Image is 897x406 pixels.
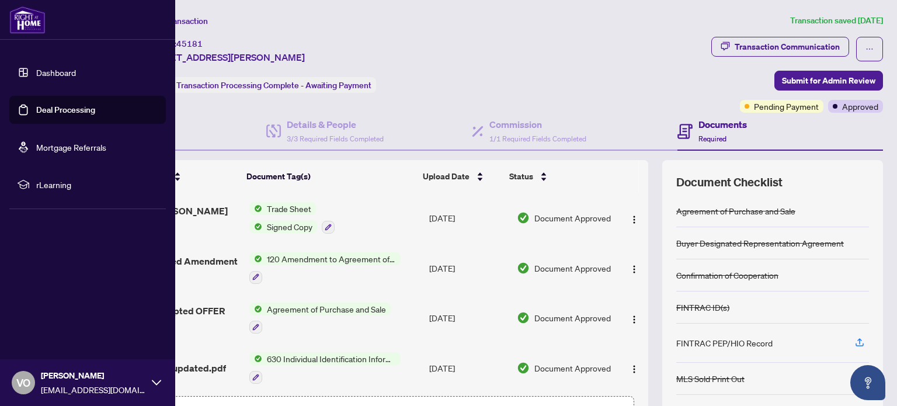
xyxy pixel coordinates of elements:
div: Status: [145,77,376,93]
img: Status Icon [249,252,262,265]
span: rLearning [36,178,158,191]
img: Logo [630,215,639,224]
button: Status Icon630 Individual Identification Information Record [249,352,401,384]
img: Status Icon [249,220,262,233]
div: MLS Sold Print Out [676,372,745,385]
span: Status [509,170,533,183]
th: Upload Date [418,160,505,193]
img: Document Status [517,311,530,324]
article: Transaction saved [DATE] [790,14,883,27]
button: Status Icon120 Amendment to Agreement of Purchase and Sale [249,252,401,284]
td: [DATE] [425,243,512,293]
div: Agreement of Purchase and Sale [676,204,795,217]
img: logo [9,6,46,34]
div: FINTRAC PEP/HIO Record [676,336,773,349]
th: Document Tag(s) [242,160,419,193]
a: Deal Processing [36,105,95,115]
span: Signed Copy [262,220,317,233]
span: Approved [842,100,878,113]
button: Logo [625,259,644,277]
span: 4005-70 [PERSON_NAME] Signed TS.pdf [112,204,239,232]
span: Document Approved [534,311,611,324]
span: Document Approved [534,211,611,224]
span: Transaction Processing Complete - Awaiting Payment [176,80,371,91]
th: Status [505,160,609,193]
h4: Commission [489,117,586,131]
button: Logo [625,359,644,377]
span: 1/1 Required Fields Completed [489,134,586,143]
button: Status IconAgreement of Purchase and Sale [249,303,391,334]
span: Pending Payment [754,100,819,113]
span: View Transaction [145,16,208,26]
button: Status IconTrade SheetStatus IconSigned Copy [249,202,335,234]
div: Transaction Communication [735,37,840,56]
img: Status Icon [249,352,262,365]
h4: Documents [698,117,747,131]
span: ellipsis [865,45,874,53]
button: Transaction Communication [711,37,849,57]
span: 630 Individual Identification Information Record [262,352,401,365]
button: Logo [625,209,644,227]
span: 120 Amendment to Agreement of Purchase and Sale [262,252,401,265]
div: Confirmation of Cooperation [676,269,778,282]
a: Dashboard [36,67,76,78]
span: [PERSON_NAME] [41,369,146,382]
div: Buyer Designated Representation Agreement [676,237,844,249]
button: Submit for Admin Review [774,71,883,91]
img: Status Icon [249,202,262,215]
span: 3/3 Required Fields Completed [287,134,384,143]
button: Logo [625,308,644,327]
span: Required [698,134,726,143]
img: Logo [630,365,639,374]
img: Document Status [517,362,530,374]
span: VO [16,374,30,391]
img: Logo [630,315,639,324]
span: Upload Date [423,170,470,183]
span: Trade Sheet [262,202,316,215]
div: FINTRAC ID(s) [676,301,729,314]
h4: Details & People [287,117,384,131]
img: Status Icon [249,303,262,315]
td: [DATE] [425,193,512,243]
span: Agreement of Purchase and Sale [262,303,391,315]
span: 4005-70 Signed Amendment 1.pdf [112,254,239,282]
span: 45181 [176,39,203,49]
img: Logo [630,265,639,274]
span: Document Approved [534,262,611,275]
span: [EMAIL_ADDRESS][DOMAIN_NAME] [41,383,146,396]
img: Document Status [517,211,530,224]
img: Document Status [517,262,530,275]
td: [DATE] [425,293,512,343]
span: Document Checklist [676,174,783,190]
span: Document Approved [534,362,611,374]
button: Open asap [850,365,885,400]
a: Mortgage Referrals [36,142,106,152]
td: [DATE] [425,343,512,393]
span: Submit for Admin Review [782,71,875,90]
span: [STREET_ADDRESS][PERSON_NAME] [145,50,305,64]
span: 4005-70 Accepted OFFER 1.pdf [112,304,239,332]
